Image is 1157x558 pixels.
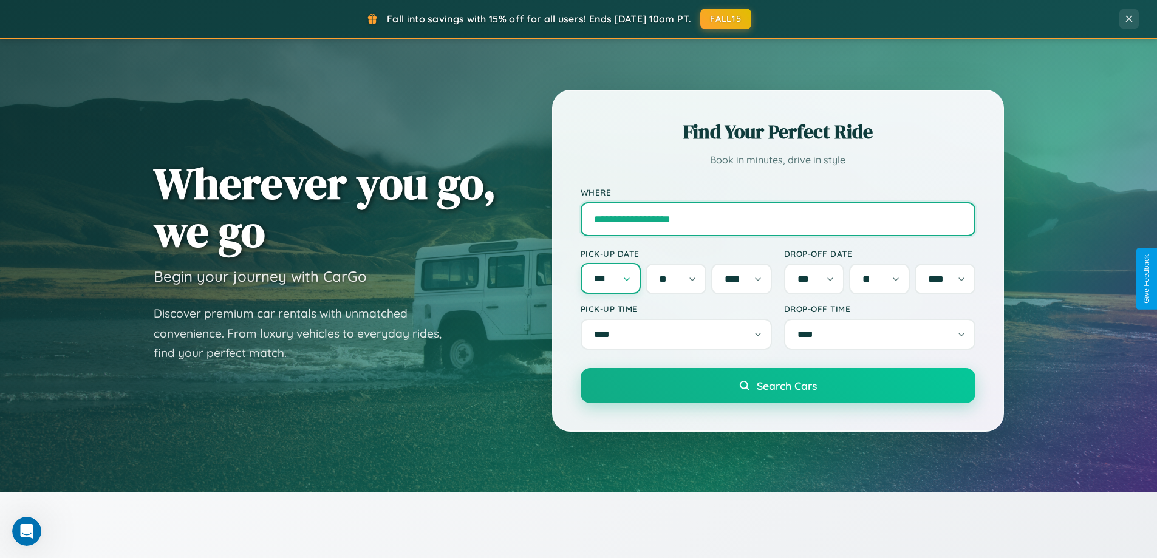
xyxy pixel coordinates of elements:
[154,267,367,285] h3: Begin your journey with CarGo
[154,304,457,363] p: Discover premium car rentals with unmatched convenience. From luxury vehicles to everyday rides, ...
[700,9,751,29] button: FALL15
[784,304,975,314] label: Drop-off Time
[12,517,41,546] iframe: Intercom live chat
[387,13,691,25] span: Fall into savings with 15% off for all users! Ends [DATE] 10am PT.
[581,151,975,169] p: Book in minutes, drive in style
[581,304,772,314] label: Pick-up Time
[581,118,975,145] h2: Find Your Perfect Ride
[757,379,817,392] span: Search Cars
[581,248,772,259] label: Pick-up Date
[784,248,975,259] label: Drop-off Date
[581,368,975,403] button: Search Cars
[1142,254,1151,304] div: Give Feedback
[154,159,496,255] h1: Wherever you go, we go
[581,187,975,197] label: Where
